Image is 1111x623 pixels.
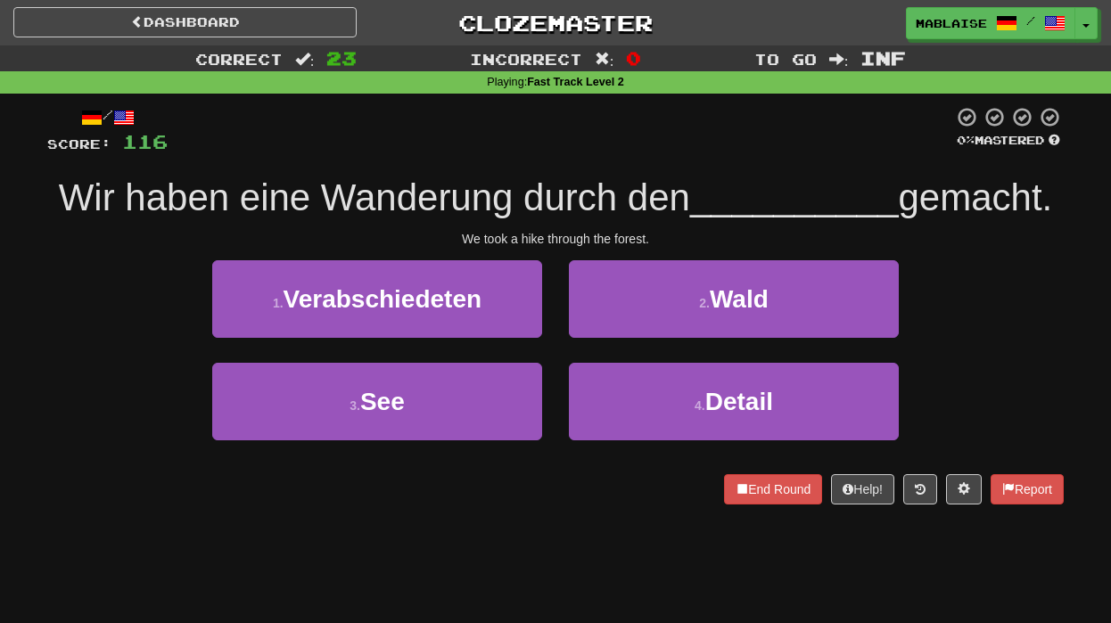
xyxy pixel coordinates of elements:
button: 2.Wald [569,260,899,338]
a: Mablaise / [906,7,1075,39]
span: Verabschiedeten [284,285,482,313]
small: 2 . [699,296,710,310]
button: Report [991,474,1064,504]
span: : [295,52,315,67]
span: See [360,388,405,415]
span: 0 % [957,133,975,147]
button: Round history (alt+y) [903,474,937,504]
span: Score: [47,136,111,152]
small: 3 . [350,398,360,413]
span: : [595,52,614,67]
button: 1.Verabschiedeten [212,260,542,338]
button: End Round [724,474,822,504]
span: Detail [705,388,773,415]
span: 0 [626,47,641,69]
button: Help! [831,474,894,504]
div: / [47,106,168,128]
small: 4 . [695,398,705,413]
span: : [829,52,849,67]
span: Inf [860,47,906,69]
button: 3.See [212,363,542,440]
span: Wir haben eine Wanderung durch den [59,176,690,218]
div: We took a hike through the forest. [47,230,1064,248]
span: Incorrect [470,50,582,68]
strong: Fast Track Level 2 [527,76,624,88]
span: Wald [710,285,769,313]
button: 4.Detail [569,363,899,440]
a: Dashboard [13,7,357,37]
span: Correct [195,50,283,68]
span: __________ [690,176,899,218]
small: 1 . [273,296,284,310]
div: Mastered [953,133,1064,149]
span: gemacht. [899,176,1053,218]
span: Mablaise [916,15,987,31]
span: 116 [122,130,168,152]
span: 23 [326,47,357,69]
span: / [1026,14,1035,27]
span: To go [754,50,817,68]
a: Clozemaster [383,7,727,38]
